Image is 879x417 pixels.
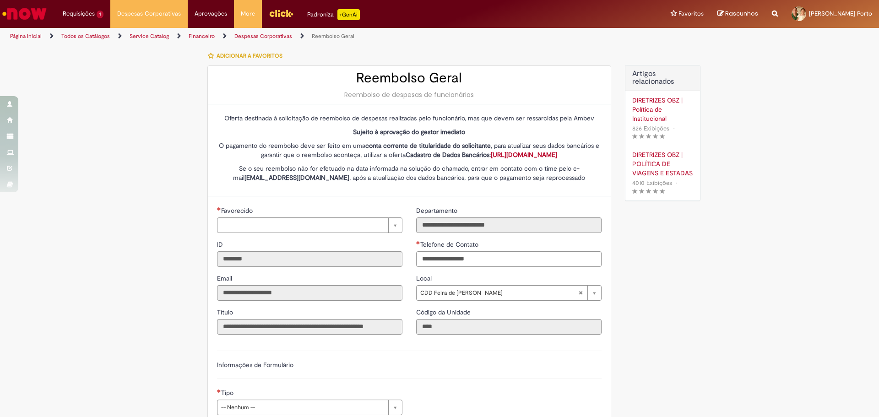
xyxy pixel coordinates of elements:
[97,11,103,18] span: 1
[337,9,360,20] p: +GenAi
[61,32,110,40] a: Todos os Catálogos
[63,9,95,18] span: Requisições
[1,5,48,23] img: ServiceNow
[416,217,602,233] input: Departamento
[241,9,255,18] span: More
[221,389,235,397] span: Tipo
[217,308,235,317] label: Somente leitura - Título
[809,10,872,17] span: [PERSON_NAME] Porto
[574,286,587,300] abbr: Limpar campo Local
[10,32,42,40] a: Página inicial
[416,285,602,301] a: CDD Feira de [PERSON_NAME]Limpar campo Local
[416,308,472,316] span: Somente leitura - Código da Unidade
[725,9,758,18] span: Rascunhos
[632,70,693,86] h3: Artigos relacionados
[416,241,420,244] span: Obrigatório Preenchido
[217,319,402,335] input: Título
[416,319,602,335] input: Código da Unidade
[632,96,693,123] a: DIRETRIZES OBZ | Política de Institucional
[217,274,234,282] span: Somente leitura - Email
[217,207,221,211] span: Necessários
[632,179,672,187] span: 4010 Exibições
[365,141,491,150] strong: conta corrente de titularidade do solicitante
[234,32,292,40] a: Despesas Corporativas
[217,52,282,60] span: Adicionar a Favoritos
[217,361,293,369] label: Informações de Formulário
[207,46,288,65] button: Adicionar a Favoritos
[491,151,557,159] a: [URL][DOMAIN_NAME]
[217,217,402,233] a: Limpar campo Favorecido
[217,389,221,393] span: Necessários
[674,177,679,189] span: •
[416,251,602,267] input: Telefone de Contato
[420,286,578,300] span: CDD Feira de [PERSON_NAME]
[117,9,181,18] span: Despesas Corporativas
[217,141,602,159] p: O pagamento do reembolso deve ser feito em uma , para atualizar seus dados bancários e garantir q...
[312,32,354,40] a: Reembolso Geral
[244,173,349,182] strong: [EMAIL_ADDRESS][DOMAIN_NAME]
[671,122,677,135] span: •
[195,9,227,18] span: Aprovações
[416,308,472,317] label: Somente leitura - Código da Unidade
[217,240,225,249] label: Somente leitura - ID
[678,9,704,18] span: Favoritos
[130,32,169,40] a: Service Catalog
[416,274,434,282] span: Local
[217,70,602,86] h2: Reembolso Geral
[416,206,459,215] label: Somente leitura - Departamento
[307,9,360,20] div: Padroniza
[217,308,235,316] span: Somente leitura - Título
[217,285,402,301] input: Email
[7,28,579,45] ul: Trilhas de página
[632,150,693,178] a: DIRETRIZES OBZ | POLÍTICA DE VIAGENS E ESTADAS
[269,6,293,20] img: click_logo_yellow_360x200.png
[217,114,602,123] p: Oferta destinada à solicitação de reembolso de despesas realizadas pelo funcionário, mas que deve...
[217,274,234,283] label: Somente leitura - Email
[221,400,384,415] span: -- Nenhum --
[221,206,255,215] span: Necessários - Favorecido
[189,32,215,40] a: Financeiro
[632,125,669,132] span: 826 Exibições
[717,10,758,18] a: Rascunhos
[406,151,557,159] strong: Cadastro de Dados Bancários:
[217,240,225,249] span: Somente leitura - ID
[353,128,465,136] strong: Sujeito à aprovação do gestor imediato
[420,240,480,249] span: Telefone de Contato
[217,164,602,182] p: Se o seu reembolso não for efetuado na data informada na solução do chamado, entrar em contato co...
[217,251,402,267] input: ID
[217,90,602,99] div: Reembolso de despesas de funcionários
